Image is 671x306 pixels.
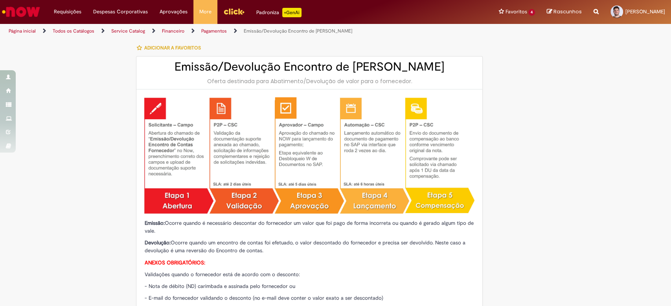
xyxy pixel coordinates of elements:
[144,239,170,246] strong: Devolução:
[256,8,301,17] div: Padroniza
[136,40,205,56] button: Adicionar a Favoritos
[144,283,295,290] span: - Nota de débito (ND) carimbada e assinada pelo fornecedor ou
[505,8,527,16] span: Favoritos
[144,259,205,266] strong: ANEXOS OBRIGATÓRIOS:
[53,28,94,34] a: Todos os Catálogos
[144,60,474,73] h2: Emissão/Devolução Encontro de [PERSON_NAME]
[282,8,301,17] p: +GenAi
[553,8,582,15] span: Rascunhos
[144,220,164,226] strong: Emissão:
[244,28,352,34] a: Emissão/Devolução Encontro de [PERSON_NAME]
[160,8,188,16] span: Aprovações
[625,8,665,15] span: [PERSON_NAME]
[528,9,535,16] span: 4
[9,28,36,34] a: Página inicial
[162,28,184,34] a: Financeiro
[144,239,465,254] span: Ocorre quando um encontro de contas foi efetuado, o valor descontado do fornecedor e precisa ser ...
[144,220,473,234] span: Ocorre quando é necessário descontar do fornecedor um valor que foi pago de forma incorreta ou qu...
[144,295,383,301] span: - E-mail do fornecedor validando o desconto (no e-mail deve conter o valor exato a ser descontado)
[201,28,227,34] a: Pagamentos
[111,28,145,34] a: Service Catalog
[1,4,41,20] img: ServiceNow
[144,77,474,85] div: Oferta destinada para Abatimento/Devolução de valor para o fornecedor.
[144,45,200,51] span: Adicionar a Favoritos
[6,24,441,38] ul: Trilhas de página
[547,8,582,16] a: Rascunhos
[93,8,148,16] span: Despesas Corporativas
[199,8,211,16] span: More
[144,271,300,278] span: Validações quando o fornecedor está de acordo com o desconto:
[54,8,81,16] span: Requisições
[223,5,245,17] img: click_logo_yellow_360x200.png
